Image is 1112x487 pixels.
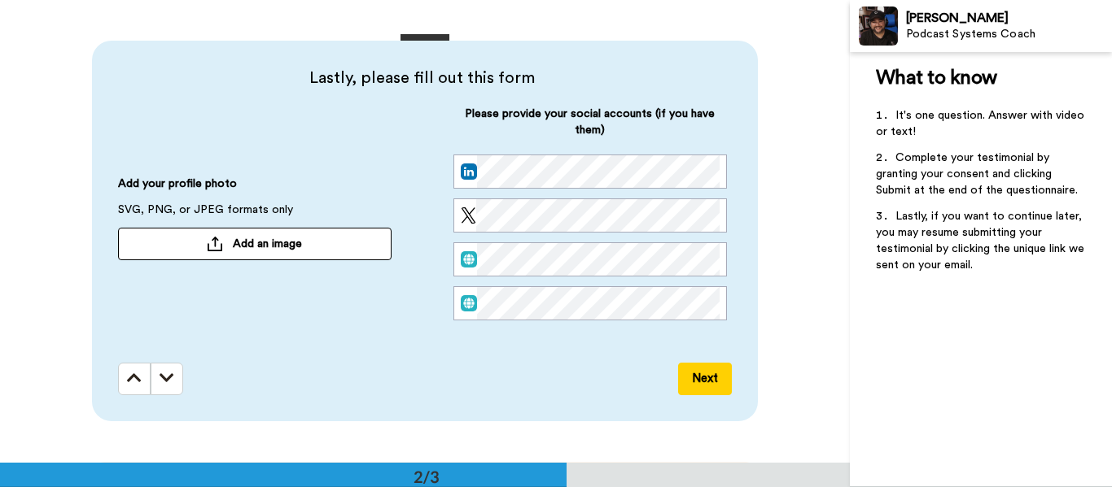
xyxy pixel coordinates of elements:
[906,11,1111,26] div: [PERSON_NAME]
[453,106,727,154] span: Please provide your social accounts (if you have them)
[876,152,1078,196] span: Complete your testimonial by granting your consent and clicking Submit at the end of the question...
[876,211,1088,271] span: Lastly, if you want to continue later, you may resume submitting your testimonial by clicking the...
[906,28,1111,41] div: Podcast Systems Coach
[876,68,997,88] span: What to know
[461,207,477,224] img: twitter-x-black.png
[118,228,392,260] button: Add an image
[461,251,477,267] img: web.svg
[118,67,727,89] span: Lastly, please fill out this form
[118,176,237,202] span: Add your profile photo
[461,163,477,180] img: linked-in.png
[876,110,1088,137] span: It's one question. Answer with video or text!
[118,202,293,228] span: SVG, PNG, or JPEG formats only
[859,7,898,46] img: Profile Image
[461,295,477,311] img: web.svg
[678,363,732,395] button: Next
[233,236,302,252] span: Add an image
